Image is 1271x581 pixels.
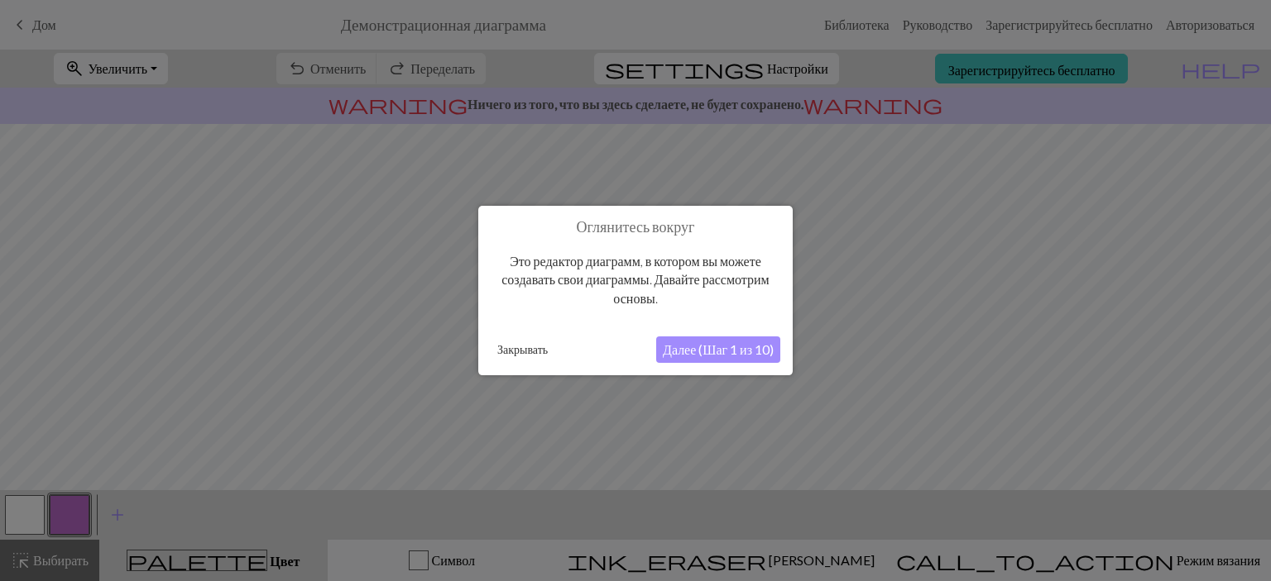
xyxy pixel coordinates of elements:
h1: Оглянитесь вокруг [491,218,780,236]
button: Далее (Шаг 1 из 10) [656,336,780,363]
font: Оглянитесь вокруг [577,217,695,236]
button: Закрывать [491,337,554,362]
font: Это редактор диаграмм, в котором вы можете создавать свои диаграммы. Давайте рассмотрим основы. [501,253,769,306]
font: Далее (Шаг 1 из 10) [663,341,774,357]
font: Закрывать [497,342,548,356]
div: Оглянитесь вокруг [478,206,793,376]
